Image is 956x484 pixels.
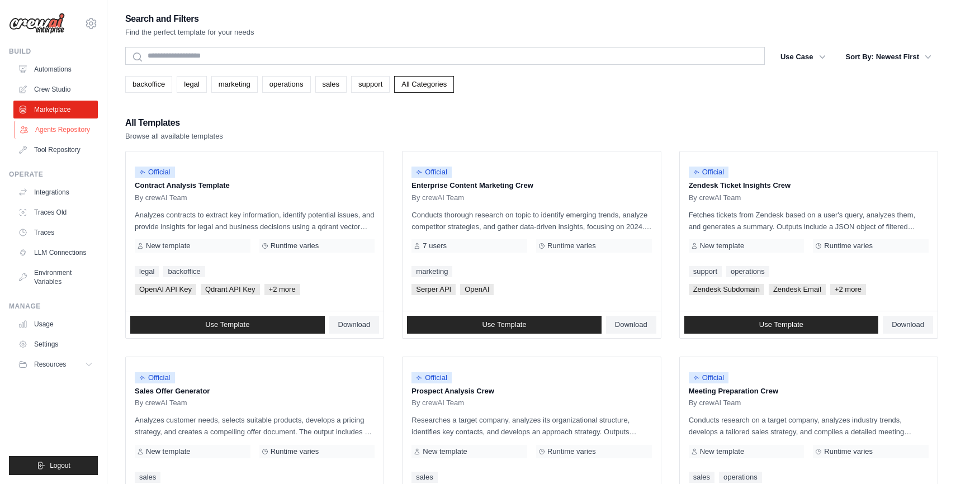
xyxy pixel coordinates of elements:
[177,76,206,93] a: legal
[684,316,879,334] a: Use Template
[9,456,98,475] button: Logout
[13,315,98,333] a: Usage
[719,472,762,483] a: operations
[146,241,190,250] span: New template
[394,76,454,93] a: All Categories
[135,209,375,232] p: Analyzes contracts to extract key information, identify potential issues, and provide insights fo...
[9,47,98,56] div: Build
[700,241,744,250] span: New template
[13,60,98,78] a: Automations
[125,115,223,131] h2: All Templates
[726,266,769,277] a: operations
[146,447,190,456] span: New template
[13,183,98,201] a: Integrations
[329,316,380,334] a: Download
[411,414,651,438] p: Researches a target company, analyzes its organizational structure, identifies key contacts, and ...
[50,461,70,470] span: Logout
[338,320,371,329] span: Download
[9,302,98,311] div: Manage
[689,284,764,295] span: Zendesk Subdomain
[271,447,319,456] span: Runtime varies
[125,76,172,93] a: backoffice
[689,472,714,483] a: sales
[13,141,98,159] a: Tool Repository
[135,414,375,438] p: Analyzes customer needs, selects suitable products, develops a pricing strategy, and creates a co...
[615,320,647,329] span: Download
[411,472,437,483] a: sales
[482,320,526,329] span: Use Template
[135,372,175,383] span: Official
[411,167,452,178] span: Official
[411,193,464,202] span: By crewAI Team
[411,372,452,383] span: Official
[135,266,159,277] a: legal
[125,11,254,27] h2: Search and Filters
[689,386,929,397] p: Meeting Preparation Crew
[262,76,311,93] a: operations
[135,398,187,407] span: By crewAI Team
[411,398,464,407] span: By crewAI Team
[13,203,98,221] a: Traces Old
[135,284,196,295] span: OpenAI API Key
[13,335,98,353] a: Settings
[211,76,258,93] a: marketing
[13,264,98,291] a: Environment Variables
[411,180,651,191] p: Enterprise Content Marketing Crew
[315,76,347,93] a: sales
[689,209,929,232] p: Fetches tickets from Zendesk based on a user's query, analyzes them, and generates a summary. Out...
[135,193,187,202] span: By crewAI Team
[125,131,223,142] p: Browse all available templates
[411,284,456,295] span: Serper API
[407,316,602,334] a: Use Template
[15,121,99,139] a: Agents Repository
[839,47,938,67] button: Sort By: Newest First
[9,13,65,34] img: Logo
[883,316,933,334] a: Download
[9,170,98,179] div: Operate
[13,224,98,241] a: Traces
[351,76,390,93] a: support
[689,180,929,191] p: Zendesk Ticket Insights Crew
[13,101,98,118] a: Marketplace
[201,284,260,295] span: Qdrant API Key
[13,80,98,98] a: Crew Studio
[824,241,873,250] span: Runtime varies
[135,180,375,191] p: Contract Analysis Template
[689,398,741,407] span: By crewAI Team
[13,355,98,373] button: Resources
[13,244,98,262] a: LLM Connections
[411,266,452,277] a: marketing
[830,284,866,295] span: +2 more
[125,27,254,38] p: Find the perfect template for your needs
[759,320,803,329] span: Use Template
[689,167,729,178] span: Official
[163,266,205,277] a: backoffice
[205,320,249,329] span: Use Template
[135,472,160,483] a: sales
[892,320,924,329] span: Download
[606,316,656,334] a: Download
[411,386,651,397] p: Prospect Analysis Crew
[689,414,929,438] p: Conducts research on a target company, analyzes industry trends, develops a tailored sales strate...
[34,360,66,369] span: Resources
[774,47,832,67] button: Use Case
[130,316,325,334] a: Use Template
[547,447,596,456] span: Runtime varies
[264,284,300,295] span: +2 more
[135,167,175,178] span: Official
[824,447,873,456] span: Runtime varies
[135,386,375,397] p: Sales Offer Generator
[271,241,319,250] span: Runtime varies
[689,193,741,202] span: By crewAI Team
[769,284,826,295] span: Zendesk Email
[423,241,447,250] span: 7 users
[700,447,744,456] span: New template
[411,209,651,232] p: Conducts thorough research on topic to identify emerging trends, analyze competitor strategies, a...
[423,447,467,456] span: New template
[460,284,494,295] span: OpenAI
[547,241,596,250] span: Runtime varies
[689,266,722,277] a: support
[689,372,729,383] span: Official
